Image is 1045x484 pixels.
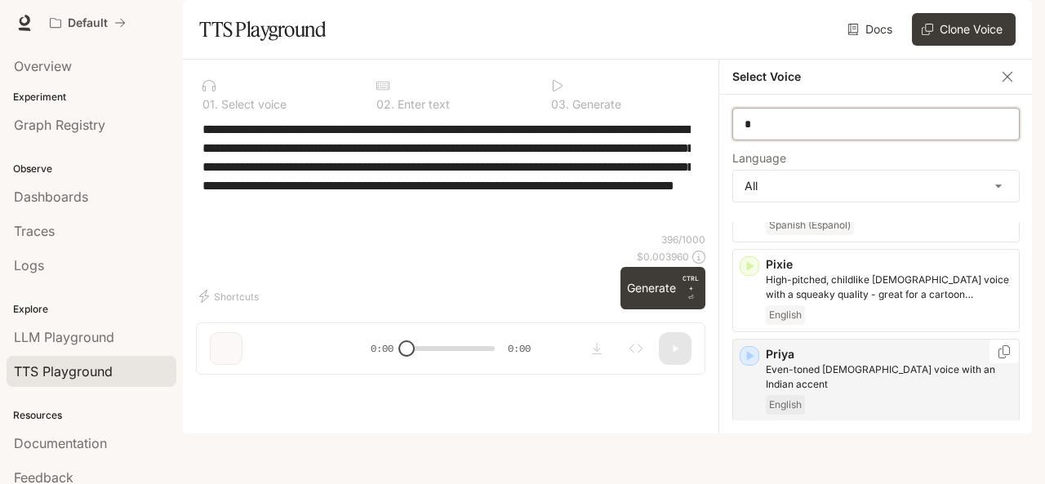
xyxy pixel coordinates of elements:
[620,267,705,309] button: GenerateCTRL +⏎
[42,7,133,39] button: All workspaces
[683,273,699,303] p: ⏎
[199,13,326,46] h1: TTS Playground
[766,362,1012,392] p: Even-toned female voice with an Indian accent
[68,16,108,30] p: Default
[376,99,394,110] p: 0 2 .
[196,283,265,309] button: Shortcuts
[844,13,899,46] a: Docs
[732,153,786,164] p: Language
[766,346,1012,362] p: Priya
[569,99,621,110] p: Generate
[733,171,1019,202] div: All
[202,99,218,110] p: 0 1 .
[766,395,805,415] span: English
[218,99,287,110] p: Select voice
[394,99,450,110] p: Enter text
[766,256,1012,273] p: Pixie
[551,99,569,110] p: 0 3 .
[996,345,1012,358] button: Copy Voice ID
[912,13,1016,46] button: Clone Voice
[766,305,805,325] span: English
[766,215,854,235] span: Spanish (Español)
[683,273,699,293] p: CTRL +
[766,273,1012,302] p: High-pitched, childlike female voice with a squeaky quality - great for a cartoon character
